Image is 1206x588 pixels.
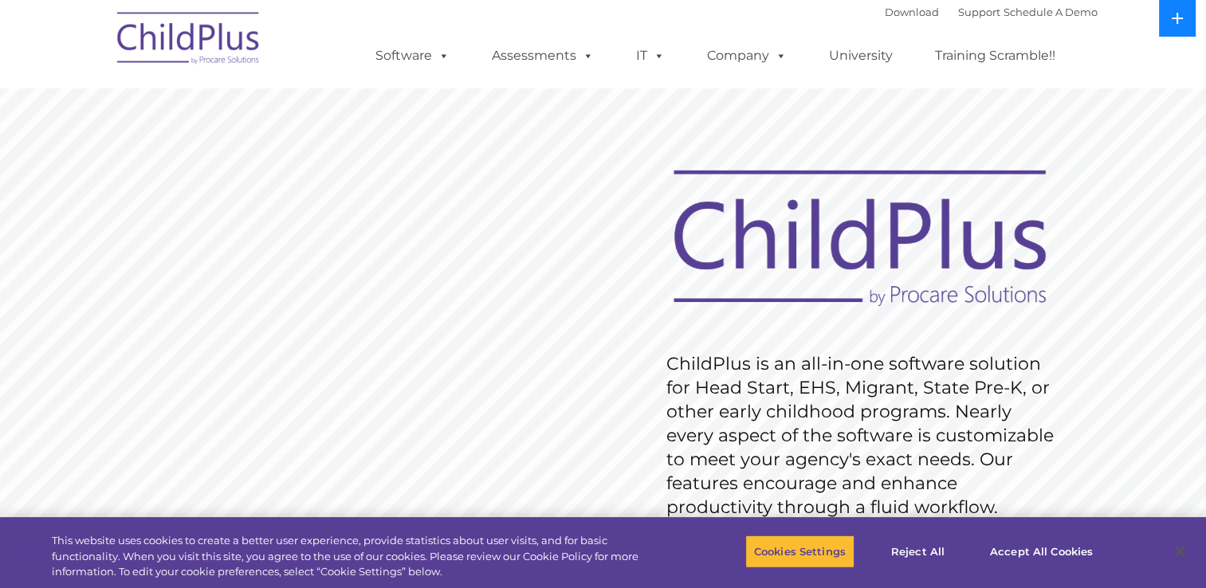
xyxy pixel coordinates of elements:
a: Assessments [476,40,610,72]
button: Accept All Cookies [981,535,1102,568]
div: This website uses cookies to create a better user experience, provide statistics about user visit... [52,533,663,580]
img: ChildPlus by Procare Solutions [109,1,269,80]
a: Company [691,40,803,72]
a: Training Scramble!! [919,40,1071,72]
a: Schedule A Demo [1004,6,1098,18]
button: Close [1163,534,1198,569]
a: Download [885,6,939,18]
button: Reject All [868,535,968,568]
a: IT [620,40,681,72]
a: University [813,40,909,72]
a: Support [958,6,1000,18]
rs-layer: ChildPlus is an all-in-one software solution for Head Start, EHS, Migrant, State Pre-K, or other ... [666,352,1062,519]
font: | [885,6,1098,18]
a: Software [359,40,466,72]
button: Cookies Settings [745,535,854,568]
